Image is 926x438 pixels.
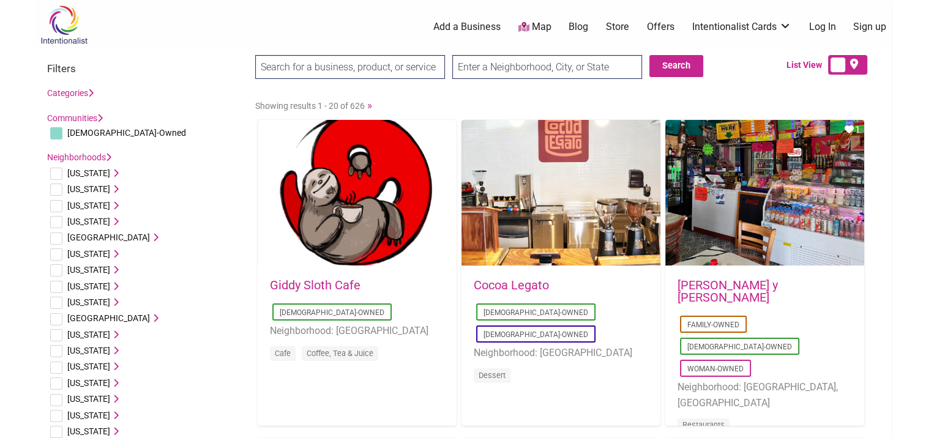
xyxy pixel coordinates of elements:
[255,101,365,111] span: Showing results 1 - 20 of 626
[687,365,744,373] a: Woman-Owned
[569,20,588,34] a: Blog
[307,349,373,358] a: Coffee, Tea & Juice
[474,278,549,292] a: Cocoa Legato
[67,426,110,436] span: [US_STATE]
[67,394,110,404] span: [US_STATE]
[35,5,93,45] img: Intentionalist
[433,20,501,34] a: Add a Business
[67,168,110,178] span: [US_STATE]
[67,346,110,355] span: [US_STATE]
[255,55,445,79] input: Search for a business, product, or service
[786,59,828,72] span: List View
[518,20,551,34] a: Map
[67,249,110,259] span: [US_STATE]
[67,184,110,194] span: [US_STATE]
[682,420,725,429] a: Restaurants
[678,278,778,305] a: [PERSON_NAME] y [PERSON_NAME]
[280,308,384,317] a: [DEMOGRAPHIC_DATA]-Owned
[67,378,110,388] span: [US_STATE]
[47,62,243,75] h3: Filters
[275,349,291,358] a: Cafe
[67,128,186,138] span: [DEMOGRAPHIC_DATA]-Owned
[67,265,110,275] span: [US_STATE]
[484,308,588,317] a: [DEMOGRAPHIC_DATA]-Owned
[647,20,674,34] a: Offers
[67,217,110,226] span: [US_STATE]
[67,313,150,323] span: [GEOGRAPHIC_DATA]
[67,281,110,291] span: [US_STATE]
[47,152,111,162] a: Neighborhoods
[270,278,360,292] a: Giddy Sloth Cafe
[67,410,110,420] span: [US_STATE]
[67,297,110,307] span: [US_STATE]
[47,113,103,123] a: Communities
[649,55,703,77] button: Search
[452,55,642,79] input: Enter a Neighborhood, City, or State
[606,20,629,34] a: Store
[47,88,94,98] a: Categories
[270,323,444,339] li: Neighborhood: [GEOGRAPHIC_DATA]
[67,330,110,340] span: [US_STATE]
[67,362,110,371] span: [US_STATE]
[678,379,852,410] li: Neighborhood: [GEOGRAPHIC_DATA], [GEOGRAPHIC_DATA]
[67,232,150,242] span: [GEOGRAPHIC_DATA]
[479,371,506,380] a: Dessert
[692,20,791,34] a: Intentionalist Cards
[687,321,739,329] a: Family-Owned
[808,20,835,34] a: Log In
[853,20,886,34] a: Sign up
[367,99,372,111] a: »
[474,345,648,361] li: Neighborhood: [GEOGRAPHIC_DATA]
[67,201,110,210] span: [US_STATE]
[484,330,588,339] a: [DEMOGRAPHIC_DATA]-Owned
[687,343,792,351] a: [DEMOGRAPHIC_DATA]-Owned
